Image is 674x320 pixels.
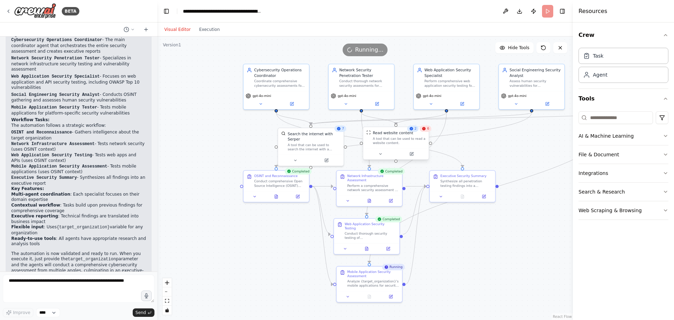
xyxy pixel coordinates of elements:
g: Edge from 37fb68e1-6625-425f-a4ce-32a7feb14e67 to 8b8c29e0-c750-42fc-a39c-db9ad18a80fd [273,112,313,125]
strong: Multi-agent coordination [11,192,70,197]
h4: Resources [579,7,607,15]
div: Search the internet with Serper [288,131,340,142]
div: Social Engineering Security AnalystAssess human security vulnerabilities for {target_organization... [498,64,565,110]
li: : Technical findings are translated into business impact [11,214,146,224]
li: - Gathers intelligence about the target organization [11,130,146,141]
div: Coordinate comprehensive cybersecurity assessments for {target_organization} by orchestrating spe... [254,79,306,87]
code: Mobile Application Security Assessment [11,164,107,169]
div: Cybersecurity Operations Coordinator [254,67,306,78]
img: Logo [14,3,56,19]
div: Assess human security vulnerabilities for {target_organization} through OSINT gathering, social m... [509,79,561,87]
li: : Each specialist focuses on their domain expertise [11,192,146,203]
div: Cybersecurity Operations CoordinatorCoordinate comprehensive cybersecurity assessments for {targe... [243,64,309,110]
span: 6 [427,126,429,131]
span: Send [136,310,146,315]
strong: Executive reporting [11,214,58,218]
strong: Key Features: [11,186,44,191]
g: Edge from 391e68fe-fc6a-49ab-a7df-206604fd3289 to 03f2450c-33f0-4352-bc47-29f6e221cfe1 [364,112,449,215]
p: - Tests mobile applications for platform-specific security vulnerabilities [11,105,146,116]
button: Hide left sidebar [161,6,171,16]
button: No output available [358,293,381,300]
div: Analyze {target_organization}'s mobile applications for security vulnerabilities. Test for insecu... [347,279,399,288]
button: Open in side panel [447,101,477,107]
button: Execution [195,25,224,34]
code: Web Application Security Testing [11,153,92,158]
button: Visual Editor [160,25,195,34]
button: Hide Tools [495,42,534,53]
button: Open in side panel [379,246,397,252]
div: RunningMobile Application Security AssessmentAnalyze {target_organization}'s mobile applications ... [336,266,402,302]
span: 2 [415,126,417,131]
span: 7 [342,126,344,131]
button: Hide right sidebar [557,6,567,16]
button: Tools [579,89,668,109]
strong: Agents Created: [11,32,50,37]
div: Perform a comprehensive network security assessment of {target_organization}'s infrastructure. Id... [347,183,399,192]
p: - Specializes in network infrastructure security testing and vulnerability assessment [11,55,146,72]
button: zoom in [163,278,172,287]
button: Open in side panel [277,101,307,107]
p: The automation follows a strategic workflow: [11,123,146,129]
strong: Flexible input [11,224,44,229]
button: Search & Research [579,183,668,201]
div: Social Engineering Security Analyst [509,67,561,78]
img: SerperDevTool [281,131,285,136]
div: Network Security Penetration Tester [339,67,391,78]
div: Version 1 [163,42,181,48]
li: - Tests mobile applications (uses OSINT context) [11,164,146,175]
span: Hide Tools [508,45,529,51]
div: Completed [285,168,312,174]
g: Edge from 0cbed9e8-d525-4c13-82c2-d9f4554994e6 to 9ad59fd1-a8c1-4210-b021-d25fa29158a3 [273,112,534,167]
button: View output [265,193,288,200]
div: Executive Security SummarySynthesize all penetration testing findings into a comprehensive execut... [429,170,496,203]
img: ScrapeWebsiteTool [366,130,371,135]
li: : Tasks build upon previous findings for comprehensive coverage [11,203,146,214]
g: Edge from 89a80031-44ce-4643-a29b-edbe8a6d7d18 to 55c29cdc-db8d-4041-b642-73c92c109bfb [367,112,620,263]
div: Synthesize all penetration testing findings into a comprehensive executive security report for {t... [440,179,492,188]
button: No output available [451,193,474,200]
code: target_organization [68,257,116,262]
div: CompletedWeb Application Security TestingConduct thorough security testing of {target_organizatio... [333,218,400,255]
code: Social Engineering Security Analyst [11,92,100,97]
p: - Focuses on web application and API security testing, including OWASP Top 10 vulnerabilities [11,74,146,91]
code: OSINT and Reconnaissance [11,130,72,135]
div: A tool that can be used to read a website content. [373,137,425,145]
div: Conduct thorough security testing of {target_organization}'s web applications and APIs. Test for ... [345,231,396,240]
div: Conduct comprehensive Open Source Intelligence (OSINT) gathering for {target_organization}. Resea... [254,179,306,188]
strong: Workflow Tasks: [11,117,49,122]
button: fit view [163,296,172,306]
span: gpt-4o-mini [508,94,527,98]
div: Network Infrastructure Assessment [347,174,399,182]
span: Running... [355,46,384,54]
p: - The main coordinator agent that orchestrates the entire security assessment and creates executi... [11,37,146,54]
li: - Synthesizes all findings into an executive report [11,175,146,186]
button: Open in side panel [396,151,427,157]
code: Network Security Penetration Tester [11,56,100,61]
li: - Tests network security (uses OSINT context) [11,141,146,152]
button: zoom out [163,287,172,296]
button: Open in side panel [362,101,392,107]
code: Executive Security Summary [11,175,77,180]
button: View output [355,246,378,252]
button: Open in side panel [382,198,400,204]
div: Task [593,52,603,59]
div: Running [382,264,405,270]
p: The automation is now validated and ready to run. When you execute it, just provide the parameter... [11,251,146,279]
g: Edge from 391e68fe-fc6a-49ab-a7df-206604fd3289 to 2b14b123-9dfd-4678-b028-f86f9dd9524e [393,112,449,125]
li: : All agents have appropriate research and analysis tools [11,236,146,247]
button: Integrations [579,164,668,182]
code: Cybersecurity Operations Coordinator [11,38,102,43]
div: Tools [579,109,668,226]
p: - Conducts OSINT gathering and assesses human security vulnerabilities [11,92,146,103]
div: 7SerperDevToolSearch the internet with SerperA tool that can be used to search the internet with ... [278,128,344,166]
span: gpt-4o-mini [338,94,356,98]
div: A tool that can be used to search the internet with a search_query. Supports different search typ... [288,143,340,151]
span: gpt-4o-mini [423,94,441,98]
button: Open in side panel [532,101,562,107]
strong: Ready-to-use tools [11,236,56,241]
div: CompletedNetwork Infrastructure AssessmentPerform a comprehensive network security assessment of ... [336,170,402,207]
button: View output [358,198,381,204]
button: Open in side panel [311,157,342,163]
code: Network Infrastructure Assessment [11,142,95,146]
button: Crew [579,25,668,45]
